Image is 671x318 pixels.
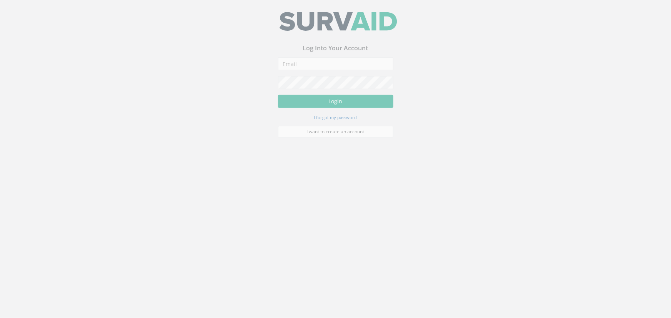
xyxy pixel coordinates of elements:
[314,118,357,124] small: I forgot my password
[278,129,393,141] a: I want to create an account
[278,98,393,111] button: Login
[278,48,393,55] h3: Log Into Your Account
[314,117,357,124] a: I forgot my password
[278,61,393,74] input: Email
